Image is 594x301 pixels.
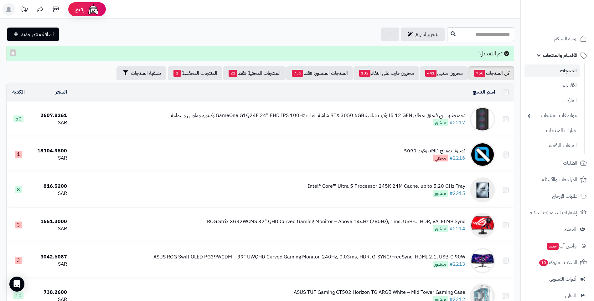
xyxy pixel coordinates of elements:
[470,107,495,132] img: تجميعة بي سي قيمنق بمعالج I5 12 GEN وكرت شاشة RTX 3050 6GB شاشة العاب GameOne G1Q24F 24” FHD IPS ...
[524,94,580,107] a: الماركات
[207,218,465,225] div: ROG Strix XG32WCMS 32" QHD Curved Gaming Monitor – Above 144Hz (280Hz), 1ms, USB-C, HDR, VA, ELMB...
[12,88,25,96] a: الكمية
[433,261,448,268] span: منشور
[33,218,67,225] div: 1651.3000
[524,139,580,152] a: الملفات الرقمية
[33,289,67,296] div: 738.2600
[524,64,580,77] a: المنتجات
[292,70,303,77] span: 735
[33,225,67,232] div: SAR
[543,51,577,60] span: الأقسام والمنتجات
[524,79,580,92] a: الأقسام
[9,277,24,292] div: Open Intercom Messenger
[524,124,580,137] a: خيارات المنتجات
[15,222,22,228] span: 3
[15,186,22,193] span: 8
[33,253,67,261] div: 5042.6087
[223,66,286,80] a: المنتجات المخفية فقط21
[433,155,448,161] span: مخفي
[524,31,590,46] a: لوحة التحكم
[153,253,465,261] div: ASUS ROG Swift OLED PG39WCDM – 39" UWQHD Curved Gaming Monitor, 240Hz, 0.03ms, HDR, G-SYNC/FreeSy...
[551,16,588,29] img: logo-2.png
[420,66,468,80] a: مخزون منتهي441
[554,34,577,43] span: لوحة التحكم
[468,66,514,80] a: كل المنتجات756
[33,147,67,155] div: 18104.3500
[449,260,465,268] a: #2213
[524,272,590,287] a: أدوات التسويق
[404,147,465,155] div: كمبيوتر بمعالج aMD وكرت 5090
[168,66,222,80] a: المنتجات المخفضة1
[294,289,465,296] div: ASUS TUF Gaming GT502 Horizon TG ARGB White – Mid Tower Gaming Case
[308,183,465,190] div: Intel® Core™ Ultra 5 Processor 245K 24M Cache, up to 5.20 GHz Tray
[433,190,448,197] span: منشور
[433,119,448,126] span: منشور
[15,257,22,264] span: 3
[171,112,465,119] div: تجميعة بي سي قيمنق بمعالج I5 12 GEN وكرت شاشة RTX 3050 6GB شاشة العاب GameOne G1Q24F 24” FHD IPS ...
[286,66,353,80] a: المنتجات المنشورة فقط735
[13,292,23,299] span: 10
[433,225,448,232] span: منشور
[33,112,67,119] div: 2607.8261
[354,66,419,80] a: مخزون قارب على النفاذ182
[15,151,22,158] span: 1
[524,189,590,204] a: طلبات الإرجاع
[7,28,59,41] a: اضافة منتج جديد
[547,243,559,250] span: جديد
[564,225,576,234] span: العملاء
[549,275,576,283] span: أدوات التسويق
[449,154,465,162] a: #2216
[10,49,16,56] button: ×
[470,213,495,238] img: ROG Strix XG32WCMS 32" QHD Curved Gaming Monitor – Above 144Hz (280Hz), 1ms, USB-C, HDR, VA, ELMB...
[530,208,577,217] span: إشعارات التحويلات البنكية
[33,183,67,190] div: 816.5200
[55,88,67,96] a: السعر
[13,115,23,122] span: 50
[524,205,590,220] a: إشعارات التحويلات البنكية
[116,66,166,80] button: تصفية المنتجات
[21,31,54,38] span: اضافة منتج جديد
[524,172,590,187] a: المراجعات والأسئلة
[229,70,237,77] span: 21
[470,177,495,202] img: Intel® Core™ Ultra 5 Processor 245K 24M Cache, up to 5.20 GHz Tray
[546,242,576,250] span: وآتس آب
[416,31,440,38] span: التحرير لسريع
[552,192,577,201] span: طلبات الإرجاع
[563,159,577,167] span: الطلبات
[470,142,495,167] img: كمبيوتر بمعالج aMD وكرت 5090
[542,175,577,184] span: المراجعات والأسئلة
[539,259,548,266] span: 10
[17,3,32,17] a: تحديثات المنصة
[524,238,590,253] a: وآتس آبجديد
[524,156,590,171] a: الطلبات
[425,70,436,77] span: 441
[474,70,485,77] span: 756
[449,225,465,232] a: #2214
[33,119,67,126] div: SAR
[449,119,465,126] a: #2217
[449,190,465,197] a: #2215
[6,46,514,61] div: تم التعديل!
[470,248,495,273] img: ASUS ROG Swift OLED PG39WCDM – 39" UWQHD Curved Gaming Monitor, 240Hz, 0.03ms, HDR, G-SYNC/FreeSy...
[524,109,580,122] a: مواصفات المنتجات
[539,258,577,267] span: السلات المتروكة
[87,3,100,16] img: ai-face.png
[359,70,370,77] span: 182
[473,88,495,96] a: اسم المنتج
[524,222,590,237] a: العملاء
[524,255,590,270] a: السلات المتروكة10
[565,291,576,300] span: التقارير
[401,28,445,41] a: التحرير لسريع
[173,70,181,77] span: 1
[33,190,67,197] div: SAR
[33,261,67,268] div: SAR
[33,155,67,162] div: SAR
[131,69,161,77] span: تصفية المنتجات
[75,6,85,13] span: رفيق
